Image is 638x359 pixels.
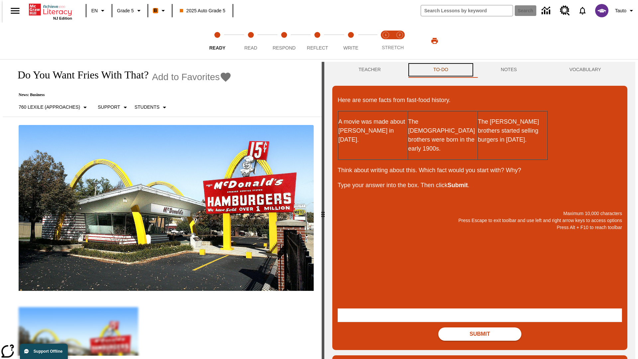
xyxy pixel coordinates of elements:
[538,2,556,20] a: Data Center
[20,344,68,359] button: Support Offline
[3,5,97,11] body: Maximum 10,000 characters Press Escape to exit toolbar and use left and right arrow keys to acces...
[556,2,574,20] a: Resource Center, Will open in new tab
[408,117,477,153] p: The [DEMOGRAPHIC_DATA] brothers were born in the early 1900s.
[98,104,120,111] p: Support
[53,16,72,20] span: NJ Edition
[574,2,591,19] a: Notifications
[209,45,226,51] span: Ready
[34,349,62,354] span: Support Offline
[180,7,226,14] span: 2025 Auto Grade 5
[399,33,400,37] text: 2
[338,217,622,224] p: Press Escape to exit toolbar and use left and right arrow keys to access options
[338,166,622,175] p: Think about writing about this. Which fact would you start with? Why?
[338,224,622,231] p: Press Alt + F10 to reach toolbar
[324,62,635,359] div: activity
[338,117,407,144] p: A movie was made about [PERSON_NAME] in [DATE].
[322,62,324,359] div: Press Enter or Spacebar and then press right and left arrow keys to move the slider
[438,327,521,341] button: Submit
[475,62,543,78] button: NOTES
[338,96,622,105] p: Here are some facts from fast-food history.
[16,101,92,113] button: Select Lexile, 760 Lexile (Approaches)
[265,23,303,59] button: Respond step 3 of 5
[198,23,237,59] button: Ready step 1 of 5
[11,92,232,97] p: News: Business
[332,62,627,78] div: Instructional Panel Tabs
[91,7,98,14] span: EN
[19,104,80,111] p: 760 Lexile (Approaches)
[615,7,626,14] span: Tauto
[132,101,171,113] button: Select Student
[376,23,395,59] button: Stretch Read step 1 of 2
[307,45,328,51] span: Reflect
[421,5,513,16] input: search field
[591,2,612,19] button: Select a new avatar
[595,4,608,17] img: avatar image
[382,45,404,50] span: STRETCH
[117,7,134,14] span: Grade 5
[152,71,232,83] button: Add to Favorites - Do You Want Fries With That?
[135,104,159,111] p: Students
[478,117,547,144] p: The [PERSON_NAME] brothers started selling burgers in [DATE].
[332,23,370,59] button: Write step 5 of 5
[338,181,622,190] p: Type your answer into the box. Then click .
[272,45,295,51] span: Respond
[385,33,386,37] text: 1
[150,5,170,17] button: Boost Class color is orange. Change class color
[95,101,132,113] button: Scaffolds, Support
[390,23,409,59] button: Stretch Respond step 2 of 2
[3,62,322,356] div: reading
[298,23,337,59] button: Reflect step 4 of 5
[231,23,270,59] button: Read step 2 of 5
[338,210,622,217] p: Maximum 10,000 characters
[88,5,110,17] button: Language: EN, Select a language
[332,62,407,78] button: Teacher
[424,35,445,47] button: Print
[154,6,157,15] span: B
[11,69,149,81] h1: Do You Want Fries With That?
[448,182,468,188] strong: Submit
[343,45,358,51] span: Write
[29,2,72,20] div: Home
[407,62,475,78] button: TO-DO
[612,5,638,17] button: Profile/Settings
[244,45,257,51] span: Read
[19,125,314,291] img: One of the first McDonald's stores, with the iconic red sign and golden arches.
[5,1,25,21] button: Open side menu
[114,5,146,17] button: Grade: Grade 5, Select a grade
[152,72,220,82] span: Add to Favorites
[543,62,627,78] button: VOCABULARY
